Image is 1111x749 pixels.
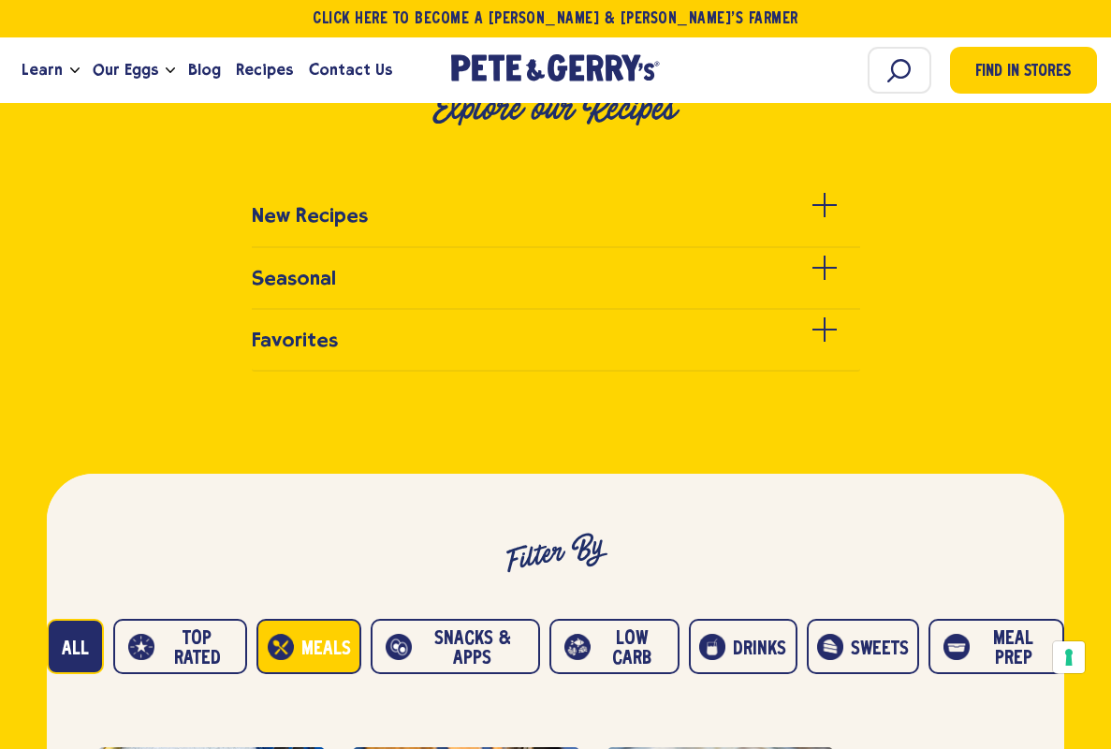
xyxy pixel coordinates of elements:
[1053,641,1085,673] button: Your consent preferences for tracking technologies
[309,58,392,81] span: Contact Us
[252,329,338,351] h3: Favorites
[928,619,1064,674] button: Meal prep
[166,67,175,74] button: Open the dropdown menu for Our Eggs
[504,531,606,576] h3: Filter By
[70,67,80,74] button: Open the dropdown menu for Learn
[252,204,860,247] a: New Recipes
[950,47,1097,94] a: Find in Stores
[113,619,247,674] button: Top Rated
[371,619,540,674] button: Snacks & Apps
[93,58,158,81] span: Our Eggs
[868,47,931,94] input: Search
[47,539,1064,700] div: blog filter
[549,619,680,674] button: Low carb
[975,60,1071,85] span: Find in Stores
[14,45,70,95] a: Learn
[256,619,361,674] button: Meals
[689,619,797,674] button: Drinks
[252,204,368,227] h3: New Recipes
[188,58,221,81] span: Blog
[181,45,228,95] a: Blog
[93,89,1018,129] h2: Explore our Recipes
[252,267,860,310] a: Seasonal
[807,619,919,674] button: Sweets
[252,329,860,372] a: Favorites
[228,45,300,95] a: Recipes
[301,45,400,95] a: Contact Us
[236,58,293,81] span: Recipes
[22,58,63,81] span: Learn
[85,45,166,95] a: Our Eggs
[47,619,104,674] button: All
[252,267,336,289] h3: Seasonal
